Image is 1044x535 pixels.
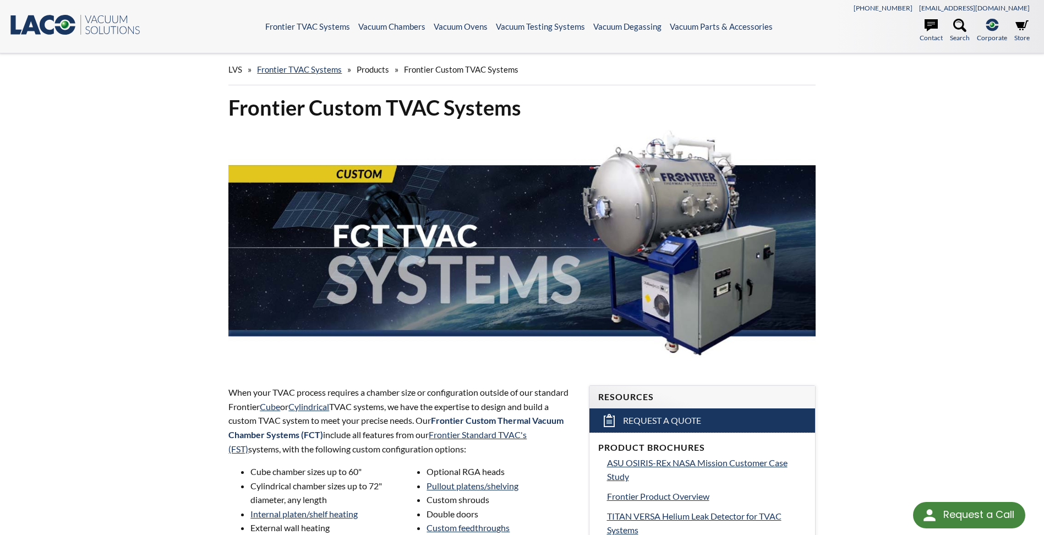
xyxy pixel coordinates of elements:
a: Vacuum Parts & Accessories [670,21,773,31]
a: Custom feedthroughs [427,522,510,533]
div: » » » [228,54,815,85]
a: Pullout platens/shelving [427,481,518,491]
a: ASU OSIRIS-REx NASA Mission Customer Case Study [607,456,806,484]
span: Corporate [977,32,1007,43]
a: Store [1014,19,1030,43]
img: round button [921,506,938,524]
p: When your TVAC process requires a chamber size or configuration outside of our standard Frontier ... [228,385,575,456]
span: Request a Quote [623,415,701,427]
a: Vacuum Degassing [593,21,662,31]
a: [EMAIL_ADDRESS][DOMAIN_NAME] [919,4,1030,12]
span: Frontier Custom TVAC Systems [404,64,518,74]
div: Request a Call [913,502,1025,528]
a: Frontier Product Overview [607,489,806,504]
h4: Product Brochures [598,442,806,454]
li: Custom shrouds [427,493,575,507]
span: ASU OSIRIS-REx NASA Mission Customer Case Study [607,457,788,482]
a: Frontier TVAC Systems [265,21,350,31]
a: Vacuum Chambers [358,21,425,31]
a: Frontier Standard TVAC's (FST) [228,429,527,454]
a: Cylindrical [288,401,329,412]
a: Frontier TVAC Systems [257,64,342,74]
span: Products [357,64,389,74]
a: Internal platen/shelf heating [250,509,358,519]
a: Request a Quote [589,408,815,433]
a: Cube [260,401,280,412]
a: Contact [920,19,943,43]
li: Optional RGA heads [427,465,575,479]
span: Frontier Custom Thermal Vacuum Chamber Systems (FCT) [228,415,564,440]
a: Vacuum Testing Systems [496,21,585,31]
li: Cube chamber sizes up to 60" [250,465,399,479]
li: External wall heating [250,521,399,535]
span: LVS [228,64,242,74]
a: Vacuum Ovens [434,21,488,31]
h1: Frontier Custom TVAC Systems [228,94,815,121]
h4: Resources [598,391,806,403]
div: Request a Call [943,502,1014,527]
span: Frontier Product Overview [607,491,709,501]
a: [PHONE_NUMBER] [854,4,912,12]
li: Cylindrical chamber sizes up to 72" diameter, any length [250,479,399,507]
img: FCT TVAC Systems header [228,130,815,365]
li: Double doors [427,507,575,521]
a: Search [950,19,970,43]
